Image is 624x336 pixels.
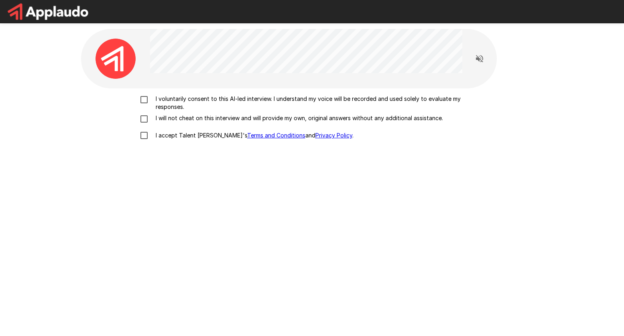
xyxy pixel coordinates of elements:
p: I will not cheat on this interview and will provide my own, original answers without any addition... [152,114,443,122]
p: I voluntarily consent to this AI-led interview. I understand my voice will be recorded and used s... [152,95,489,111]
a: Terms and Conditions [247,132,305,139]
img: applaudo_avatar.png [96,39,136,79]
p: I accept Talent [PERSON_NAME]'s and . [152,131,354,139]
a: Privacy Policy [315,132,352,139]
button: Read questions aloud [472,51,488,67]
